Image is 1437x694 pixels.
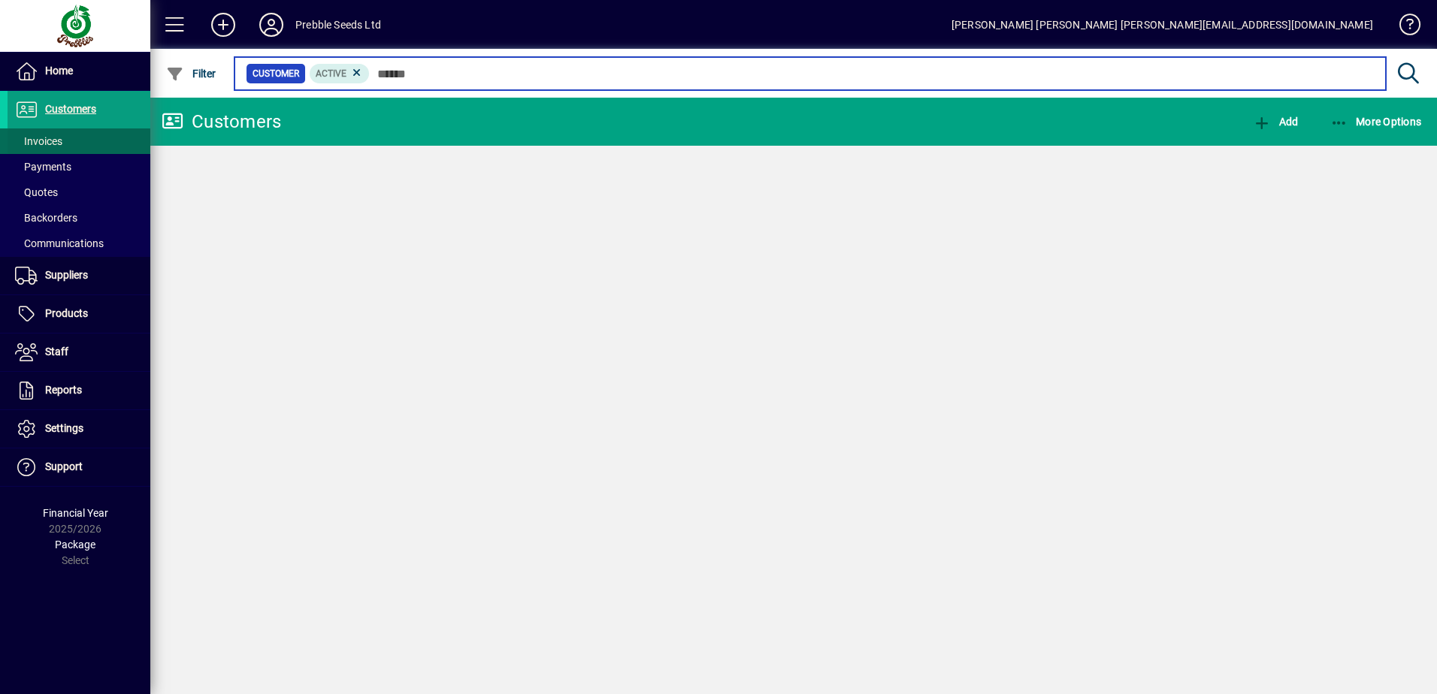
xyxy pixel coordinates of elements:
[8,154,150,180] a: Payments
[15,135,62,147] span: Invoices
[310,64,370,83] mat-chip: Activation Status: Active
[45,384,82,396] span: Reports
[1330,116,1422,128] span: More Options
[247,11,295,38] button: Profile
[45,422,83,434] span: Settings
[45,307,88,319] span: Products
[55,539,95,551] span: Package
[295,13,381,37] div: Prebble Seeds Ltd
[8,448,150,486] a: Support
[8,257,150,294] a: Suppliers
[166,68,216,80] span: Filter
[253,66,299,81] span: Customer
[8,128,150,154] a: Invoices
[45,103,96,115] span: Customers
[162,110,281,134] div: Customers
[199,11,247,38] button: Add
[8,180,150,205] a: Quotes
[1253,116,1298,128] span: Add
[45,345,68,358] span: Staff
[15,212,77,224] span: Backorders
[45,65,73,77] span: Home
[15,237,104,249] span: Communications
[162,60,220,87] button: Filter
[15,186,58,198] span: Quotes
[45,269,88,281] span: Suppliers
[8,205,150,231] a: Backorders
[951,13,1373,37] div: [PERSON_NAME] [PERSON_NAME] [PERSON_NAME][EMAIL_ADDRESS][DOMAIN_NAME]
[43,507,108,519] span: Financial Year
[8,333,150,371] a: Staff
[316,68,346,79] span: Active
[8,372,150,409] a: Reports
[8,53,150,90] a: Home
[8,231,150,256] a: Communications
[15,161,71,173] span: Payments
[1327,108,1426,135] button: More Options
[8,410,150,448] a: Settings
[1249,108,1302,135] button: Add
[45,460,83,472] span: Support
[1388,3,1418,52] a: Knowledge Base
[8,295,150,333] a: Products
